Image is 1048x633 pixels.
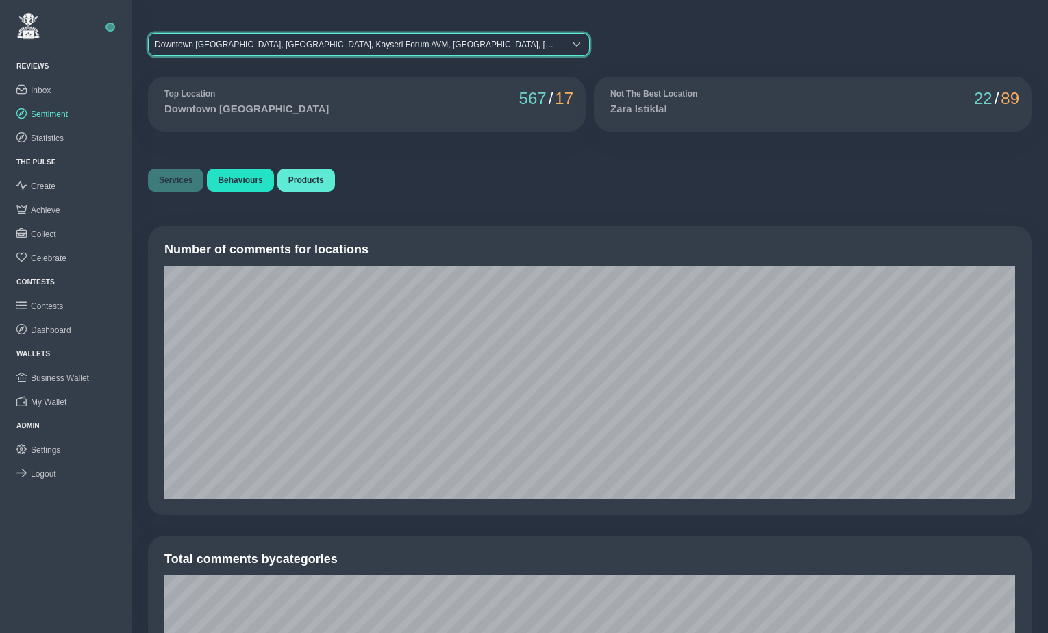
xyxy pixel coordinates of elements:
[164,243,1015,258] h4: Number of comments for locations
[31,206,60,215] span: Achieve
[31,301,63,311] span: Contests
[995,89,999,108] span: /
[31,445,60,455] span: Settings
[277,169,335,192] button: Products
[16,422,40,430] a: Admin
[610,89,697,99] h6: Not The Best Location
[16,12,40,40] img: ReviewElf Logo
[288,175,324,185] span: Products
[16,158,56,166] a: The Pulse
[31,86,51,95] span: Inbox
[519,89,547,108] span: 567
[164,552,1015,567] h4: Total comments by categories
[31,134,64,143] span: Statistics
[16,278,55,286] a: Contests
[31,325,71,335] span: Dashboard
[1001,89,1019,108] span: 89
[31,373,89,383] span: Business Wallet
[16,62,49,70] a: Reviews
[31,469,56,479] span: Logout
[16,350,50,358] a: Wallets
[31,229,56,239] span: Collect
[31,253,66,263] span: Celebrate
[164,103,329,115] h5: Downtown [GEOGRAPHIC_DATA]
[31,110,68,119] span: Sentiment
[31,397,66,407] span: My Wallet
[149,34,564,55] div: Downtown [GEOGRAPHIC_DATA], [GEOGRAPHIC_DATA], Kayseri Forum AVM, [GEOGRAPHIC_DATA], [GEOGRAPHIC_...
[555,89,573,108] span: 17
[218,175,262,185] span: Behaviours
[164,89,329,99] h6: Top Location
[549,89,553,108] span: /
[207,169,273,192] button: Behaviours
[974,89,993,108] span: 22
[31,182,55,191] span: Create
[610,103,697,115] h5: Zara Istiklal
